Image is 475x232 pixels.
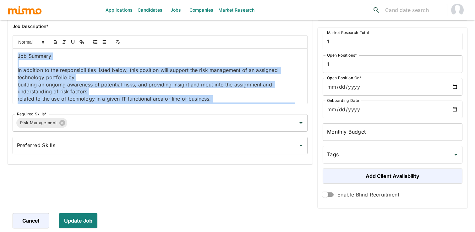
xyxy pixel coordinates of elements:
[18,102,303,117] p: This position will also review assessment results for an assigned technology portfolio under the ...
[13,23,308,30] h6: Job Description*
[383,6,445,14] input: Candidate search
[18,95,303,102] p: related to the use of technology in a given IT functional area or line of business.
[16,118,67,128] div: Risk Management
[451,150,460,159] button: Open
[18,67,303,81] p: In addition to the responsibilities listed below, this position will support the risk management ...
[18,81,303,95] p: building an ongoing awareness of potential risks, and providing insight and input into the assign...
[16,119,61,126] span: Risk Management
[13,213,49,228] button: Cancel
[327,30,369,35] label: Market Research Total
[8,5,42,15] img: logo
[451,4,464,16] img: Gabriel Hernandez
[18,52,303,60] p: Job Summary
[327,98,359,103] label: Onboarding Date
[297,141,305,150] button: Open
[327,52,357,58] label: Open Positions*
[17,111,47,117] label: Required Skills*
[327,75,362,80] label: Open Position On*
[337,190,400,199] span: Enable Blind Recruitment
[59,213,97,228] button: Update Job
[323,168,462,184] button: Add Client Availability
[297,119,305,127] button: Open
